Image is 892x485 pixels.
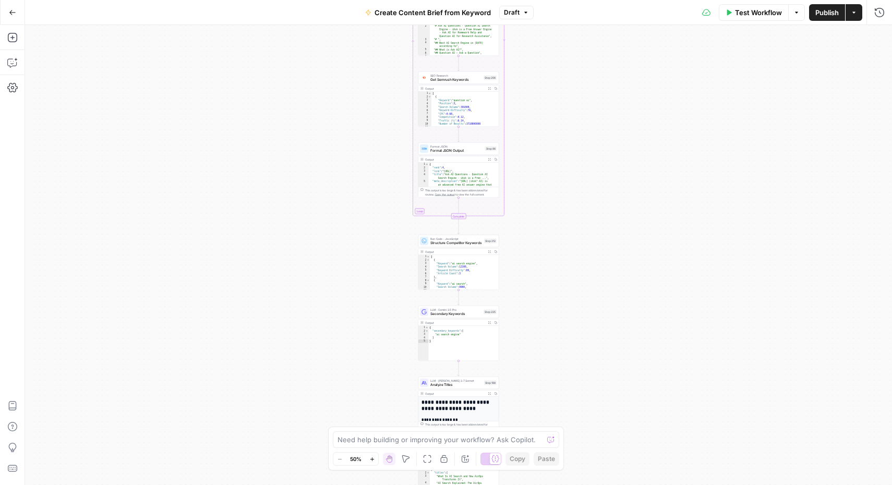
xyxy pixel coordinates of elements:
div: LLM · Gemini 2.5 ProSecondary KeywordsStep 225Output{ "secondary_keywords":[ "ai search engine" ]} [418,306,499,361]
div: 5 [418,105,431,109]
div: Output [425,250,485,254]
span: Copy the output [435,193,455,196]
div: 4 [418,265,430,269]
span: Toggle code folding, rows 2 through 7 [427,259,430,262]
div: SEO ResearchGet Semrush KeywordsStep 206Output[ { "Keyword":"question ai", "Position":3, "Search ... [418,71,499,127]
div: 4 [418,173,429,180]
span: Toggle code folding, rows 2 through 13 [427,471,430,475]
span: Create Content Brief from Keyword [375,7,491,18]
span: Toggle code folding, rows 1 through 14 [427,255,430,259]
span: Toggle code folding, rows 1 through 5 [426,326,429,330]
span: Copy [510,454,525,464]
div: 5 [418,269,430,272]
div: 8 [418,279,430,283]
div: Step 96 [485,147,497,151]
div: Output [425,392,485,396]
span: Format JSON Output [430,148,483,153]
span: Toggle code folding, rows 1 through 992 [428,92,431,95]
div: 2 [418,25,430,38]
div: 6 [418,109,431,113]
div: Output [425,321,485,325]
div: This output is too large & has been abbreviated for review. to view the full content. [425,422,497,431]
div: 2 [418,330,429,333]
div: 4 [418,102,431,106]
div: Output [425,157,485,162]
span: Toggle code folding, rows 8 through 13 [427,279,430,283]
div: Complete [418,213,499,219]
div: This output is too large & has been abbreviated for review. to view the full content. [425,188,497,197]
button: Copy [505,452,529,466]
div: "# Ask AI Questions · Question AI Search Engine · iAsk is a Free Answer Engine - Ask AI for Homew... [418,1,499,56]
span: LLM · Gemini 2.5 Pro [430,308,481,312]
div: 1 [418,326,429,330]
div: 4 [418,336,429,340]
button: Test Workflow [719,4,788,21]
div: 11 [418,289,430,293]
button: Publish [809,4,845,21]
div: 5 [418,48,430,52]
div: 9 [418,119,431,123]
div: 4 [418,41,430,48]
button: Draft [499,6,534,19]
div: Format JSONFormat JSON OutputStep 96Output{ "rank":4, "link":"[URL]", "title":"Ask AI Questions ·... [418,142,499,198]
div: 1 [418,163,429,166]
div: Output [425,87,485,91]
g: Edge from step_192 to step_206 [458,56,460,71]
div: Step 206 [484,76,497,80]
div: 2 [418,471,430,475]
span: Structure Competitor Keywords [430,240,482,246]
div: 5 [418,180,429,197]
div: 8 [418,116,431,119]
span: Toggle code folding, rows 2 through 11 [428,95,431,99]
div: 5 [418,339,429,343]
button: Create Content Brief from Keyword [359,4,497,21]
div: Complete [451,213,466,219]
div: 7 [418,112,431,116]
span: LLM · [PERSON_NAME] 3.7 Sonnet [430,379,482,383]
span: Format JSON [430,144,483,149]
span: Draft [504,8,520,17]
div: Step 225 [484,310,497,314]
div: 3 [418,38,430,42]
div: 2 [418,259,430,262]
span: Analyze Titles [430,382,482,387]
div: 3 [418,475,430,481]
div: 6 [418,272,430,276]
div: 6 [418,52,430,55]
div: 1 [418,92,431,95]
g: Edge from step_206 to step_96 [458,127,460,142]
div: 10 [418,286,430,289]
span: Toggle code folding, rows 2 through 4 [426,330,429,333]
span: 50% [350,455,361,463]
span: Paste [538,454,555,464]
div: 7 [418,275,430,279]
div: Step 212 [484,239,497,244]
div: 9 [418,282,430,286]
div: Run Code · JavaScriptStructure Competitor KeywordsStep 212Output[ { "Keyword":"ai search engine",... [418,235,499,290]
div: 7 [418,55,430,58]
div: 2 [418,166,429,170]
span: Secondary Keywords [430,311,481,317]
span: Get Semrush Keywords [430,77,481,82]
span: Toggle code folding, rows 1 through 7 [426,163,429,166]
span: Test Workflow [735,7,782,18]
g: Edge from step_212 to step_225 [458,290,460,305]
button: Paste [534,452,559,466]
g: Edge from step_225 to step_198 [458,361,460,376]
div: 10 [418,123,431,126]
div: 3 [418,99,431,102]
div: 3 [418,333,429,336]
div: 11 [418,126,431,129]
span: Run Code · JavaScript [430,237,482,241]
g: Edge from step_89-iteration-end to step_212 [458,219,460,234]
img: ey5lt04xp3nqzrimtu8q5fsyor3u [421,76,427,80]
span: Publish [815,7,839,18]
div: Step 198 [484,381,497,385]
div: 2 [418,95,431,99]
div: 3 [418,262,430,265]
div: 1 [418,255,430,259]
div: 3 [418,169,429,173]
span: SEO Research [430,74,481,78]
